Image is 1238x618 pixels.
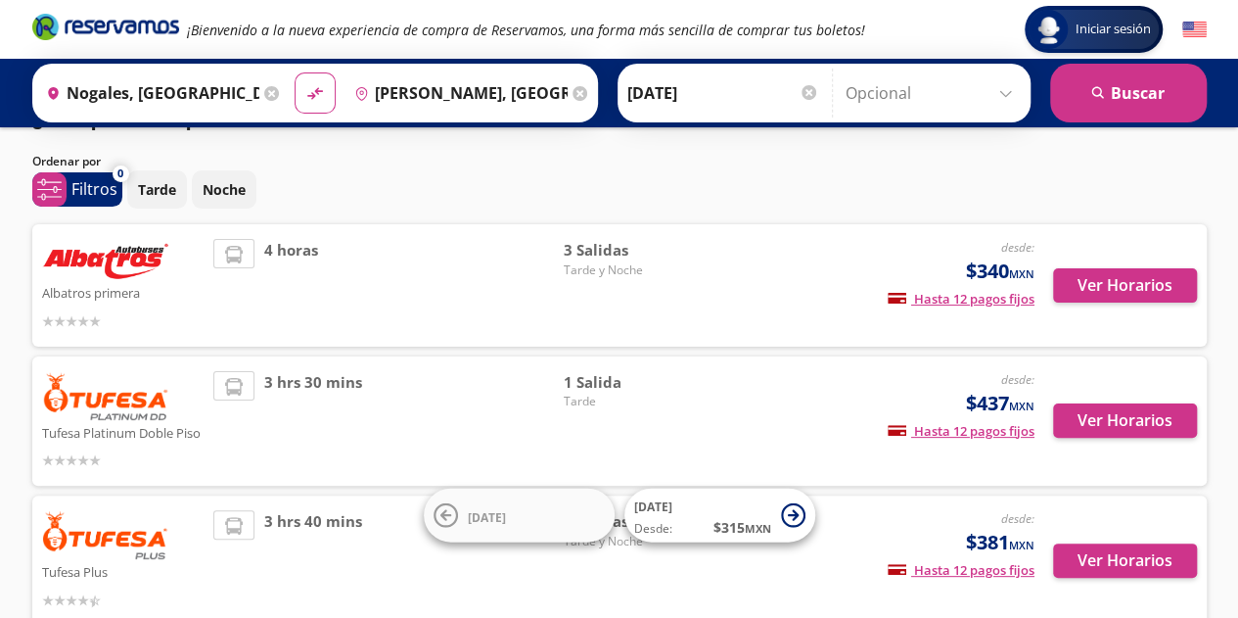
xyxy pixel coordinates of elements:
[424,489,615,543] button: [DATE]
[468,508,506,525] span: [DATE]
[192,170,256,209] button: Noche
[203,179,246,200] p: Noche
[1009,538,1034,552] small: MXN
[42,510,169,559] img: Tufesa Plus
[966,528,1034,557] span: $381
[1001,239,1034,256] em: desde:
[1068,20,1159,39] span: Iniciar sesión
[32,172,122,207] button: 0Filtros
[346,69,568,118] input: Buscar Destino
[966,257,1034,286] span: $340
[1053,268,1197,303] button: Ver Horarios
[127,170,187,209] button: Tarde
[713,517,771,538] span: $ 315
[1053,544,1197,578] button: Ver Horarios
[1001,371,1034,388] em: desde:
[563,371,700,394] span: 1 Salida
[1001,510,1034,527] em: desde:
[138,179,176,200] p: Tarde
[32,153,101,170] p: Ordenar por
[888,422,1034,440] span: Hasta 12 pagos fijos
[264,239,318,332] span: 4 horas
[846,69,1021,118] input: Opcional
[117,166,123,182] span: 0
[42,559,205,583] p: Tufesa Plus
[634,499,672,515] span: [DATE]
[888,290,1034,308] span: Hasta 12 pagos fijos
[624,489,815,543] button: [DATE]Desde:$315MXN
[38,69,259,118] input: Buscar Origen
[42,420,205,444] p: Tufesa Platinum Doble Piso
[32,12,179,47] a: Brand Logo
[187,21,865,39] em: ¡Bienvenido a la nueva experiencia de compra de Reservamos, una forma más sencilla de comprar tus...
[42,280,205,304] p: Albatros primera
[1009,266,1034,281] small: MXN
[888,561,1034,579] span: Hasta 12 pagos fijos
[71,177,117,201] p: Filtros
[563,393,700,410] span: Tarde
[42,239,169,280] img: Albatros primera
[264,510,362,611] span: 3 hrs 40 mins
[264,371,362,471] span: 3 hrs 30 mins
[745,521,771,536] small: MXN
[42,371,169,420] img: Tufesa Platinum Doble Piso
[627,69,819,118] input: Elegir Fecha
[966,389,1034,418] span: $437
[32,12,179,41] i: Brand Logo
[634,520,672,538] span: Desde:
[1182,18,1207,42] button: English
[1050,64,1207,122] button: Buscar
[1053,404,1197,438] button: Ver Horarios
[563,239,700,261] span: 3 Salidas
[1009,399,1034,413] small: MXN
[563,261,700,279] span: Tarde y Noche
